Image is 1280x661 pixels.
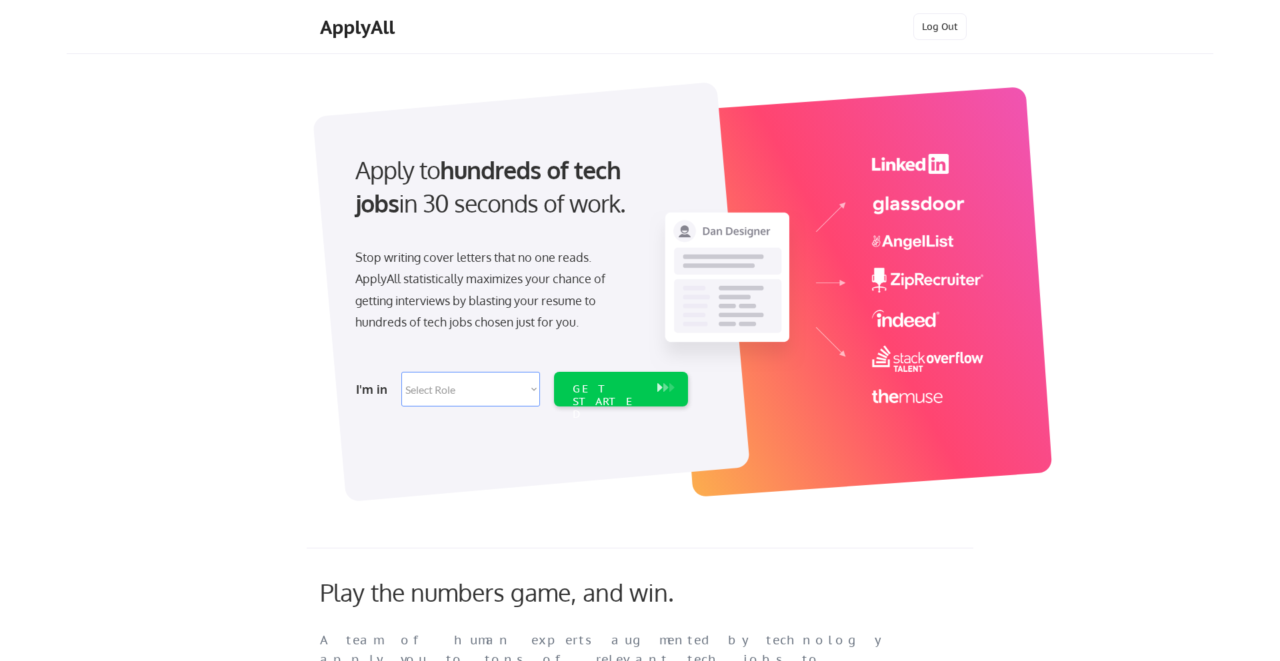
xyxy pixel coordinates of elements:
[355,247,629,333] div: Stop writing cover letters that no one reads. ApplyAll statistically maximizes your chance of get...
[355,153,683,221] div: Apply to in 30 seconds of work.
[355,155,627,218] strong: hundreds of tech jobs
[356,378,393,400] div: I'm in
[573,382,644,421] div: GET STARTED
[913,13,967,40] button: Log Out
[320,578,733,606] div: Play the numbers game, and win.
[320,16,399,39] div: ApplyAll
